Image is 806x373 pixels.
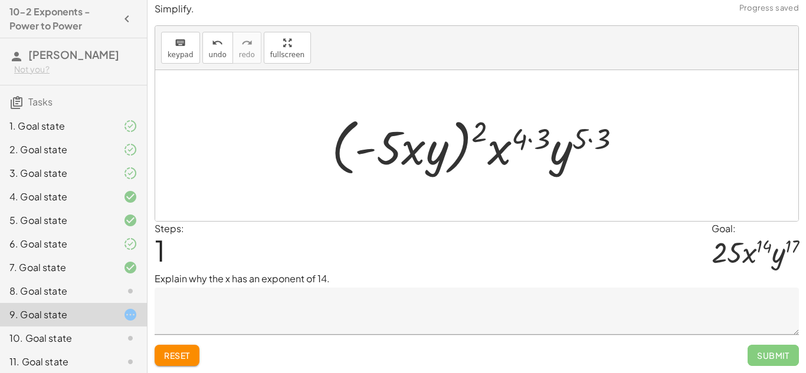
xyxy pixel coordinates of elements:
p: Explain why the x has an exponent of 14. [155,272,799,286]
div: 2. Goal state [9,143,104,157]
span: Progress saved [739,2,799,14]
i: undo [212,36,223,50]
div: Goal: [712,222,799,236]
i: Task finished and correct. [123,213,137,227]
h4: 10-2 Exponents - Power to Power [9,5,116,33]
span: keypad [168,51,194,59]
i: Task finished and part of it marked as correct. [123,143,137,157]
div: 8. Goal state [9,284,104,298]
div: Not you? [14,64,137,75]
span: 1 [155,232,165,268]
button: keyboardkeypad [161,32,200,64]
div: 5. Goal state [9,213,104,227]
div: 11. Goal state [9,355,104,369]
label: Steps: [155,222,184,235]
i: Task finished and part of it marked as correct. [123,237,137,251]
button: undoundo [202,32,233,64]
i: redo [241,36,253,50]
div: 1. Goal state [9,119,104,133]
i: Task not started. [123,355,137,369]
button: fullscreen [264,32,311,64]
button: Reset [155,345,199,366]
span: undo [209,51,227,59]
div: 6. Goal state [9,237,104,251]
i: Task not started. [123,331,137,345]
div: 10. Goal state [9,331,104,345]
i: Task not started. [123,284,137,298]
p: Simplify. [155,2,799,16]
span: [PERSON_NAME] [28,48,119,61]
i: Task finished and correct. [123,190,137,204]
span: Tasks [28,95,53,108]
div: 3. Goal state [9,166,104,180]
i: keyboard [175,36,186,50]
i: Task started. [123,308,137,322]
span: redo [239,51,255,59]
i: Task finished and part of it marked as correct. [123,166,137,180]
div: 9. Goal state [9,308,104,322]
span: fullscreen [270,51,304,59]
button: redoredo [232,32,261,64]
i: Task finished and correct. [123,260,137,275]
div: 4. Goal state [9,190,104,204]
i: Task finished and part of it marked as correct. [123,119,137,133]
span: Reset [164,350,190,361]
div: 7. Goal state [9,260,104,275]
